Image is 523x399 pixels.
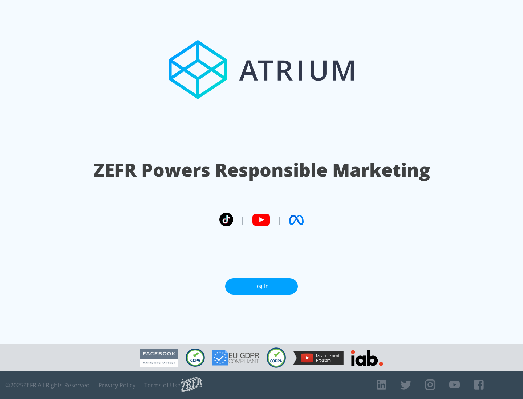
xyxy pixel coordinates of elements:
a: Log In [225,278,298,295]
img: GDPR Compliant [212,350,259,366]
span: | [277,214,282,225]
img: YouTube Measurement Program [293,351,344,365]
img: CCPA Compliant [186,349,205,367]
span: © 2025 ZEFR All Rights Reserved [5,382,90,389]
h1: ZEFR Powers Responsible Marketing [93,157,430,182]
a: Privacy Policy [98,382,135,389]
a: Terms of Use [144,382,181,389]
img: IAB [351,350,383,366]
span: | [240,214,245,225]
img: Facebook Marketing Partner [140,349,178,367]
img: COPPA Compliant [267,347,286,368]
